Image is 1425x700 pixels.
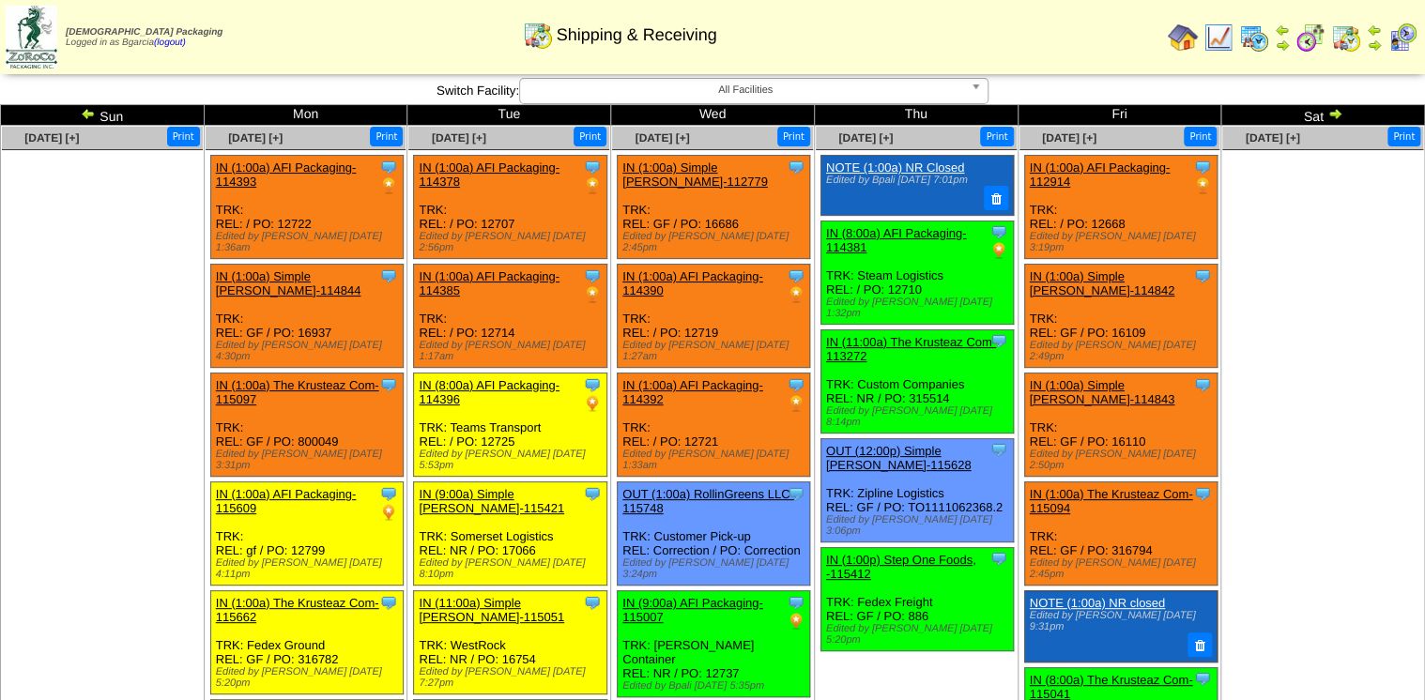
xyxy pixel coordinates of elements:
[1024,482,1217,586] div: TRK: REL: GF / PO: 316794
[1168,23,1198,53] img: home.gif
[379,266,398,285] img: Tooltip
[622,269,763,297] a: IN (1:00a) AFI Packaging-114390
[1187,632,1212,657] button: Delete Note
[583,158,602,176] img: Tooltip
[557,25,717,45] span: Shipping & Receiving
[618,156,810,259] div: TRK: REL: GF / PO: 16686
[1246,131,1300,145] a: [DATE] [+]
[1030,596,1166,610] a: NOTE (1:00a) NR closed
[1042,131,1096,145] a: [DATE] [+]
[1193,484,1212,503] img: Tooltip
[210,156,403,259] div: TRK: REL: / PO: 12722
[6,6,57,68] img: zoroco-logo-small.webp
[432,131,486,145] a: [DATE] [+]
[1203,23,1233,53] img: line_graph.gif
[419,160,559,189] a: IN (1:00a) AFI Packaging-114378
[583,484,602,503] img: Tooltip
[379,484,398,503] img: Tooltip
[787,612,805,631] img: PO
[622,596,763,624] a: IN (9:00a) AFI Packaging-115007
[414,482,606,586] div: TRK: Somerset Logistics REL: NR / PO: 17066
[216,340,403,362] div: Edited by [PERSON_NAME] [DATE] 4:30pm
[777,127,810,146] button: Print
[826,335,996,363] a: IN (11:00a) The Krusteaz Com-113272
[622,680,809,692] div: Edited by Bpali [DATE] 5:35pm
[419,666,605,689] div: Edited by [PERSON_NAME] [DATE] 7:27pm
[414,156,606,259] div: TRK: REL: / PO: 12707
[622,487,794,515] a: OUT (1:00a) RollinGreens LLC-115748
[1193,158,1212,176] img: Tooltip
[1030,610,1209,632] div: Edited by [PERSON_NAME] [DATE] 9:31pm
[1030,160,1171,189] a: IN (1:00a) AFI Packaging-112914
[216,487,357,515] a: IN (1:00a) AFI Packaging-115609
[204,105,407,126] td: Mon
[216,449,403,471] div: Edited by [PERSON_NAME] [DATE] 3:31pm
[419,487,564,515] a: IN (9:00a) Simple [PERSON_NAME]-115421
[419,231,605,253] div: Edited by [PERSON_NAME] [DATE] 2:56pm
[419,596,564,624] a: IN (11:00a) Simple [PERSON_NAME]-115051
[216,557,403,580] div: Edited by [PERSON_NAME] [DATE] 4:11pm
[618,373,810,477] div: TRK: REL: / PO: 12721
[1387,127,1420,146] button: Print
[1327,106,1342,121] img: arrowright.gif
[611,105,815,126] td: Wed
[787,394,805,413] img: PO
[1221,105,1425,126] td: Sat
[419,340,605,362] div: Edited by [PERSON_NAME] [DATE] 1:17am
[81,106,96,121] img: arrowleft.gif
[583,394,602,413] img: PO
[379,375,398,394] img: Tooltip
[826,175,1005,186] div: Edited by Bpali [DATE] 7:01pm
[574,127,606,146] button: Print
[1024,156,1217,259] div: TRK: REL: / PO: 12668
[210,373,403,477] div: TRK: REL: GF / PO: 800049
[528,79,963,101] span: All Facilities
[838,131,893,145] a: [DATE] [+]
[583,266,602,285] img: Tooltip
[826,514,1013,537] div: Edited by [PERSON_NAME] [DATE] 3:06pm
[1193,266,1212,285] img: Tooltip
[414,265,606,368] div: TRK: REL: / PO: 12714
[618,591,810,697] div: TRK: [PERSON_NAME] Container REL: NR / PO: 12737
[414,373,606,477] div: TRK: Teams Transport REL: / PO: 12725
[419,557,605,580] div: Edited by [PERSON_NAME] [DATE] 8:10pm
[820,221,1013,324] div: TRK: Steam Logistics REL: / PO: 12710
[407,105,611,126] td: Tue
[826,444,972,472] a: OUT (12:00p) Simple [PERSON_NAME]-115628
[622,231,809,253] div: Edited by [PERSON_NAME] [DATE] 2:45pm
[419,378,559,406] a: IN (8:00a) AFI Packaging-114396
[216,269,361,297] a: IN (1:00a) Simple [PERSON_NAME]-114844
[210,265,403,368] div: TRK: REL: GF / PO: 16937
[228,131,283,145] span: [DATE] [+]
[1,105,205,126] td: Sun
[583,593,602,612] img: Tooltip
[1184,127,1217,146] button: Print
[1030,340,1217,362] div: Edited by [PERSON_NAME] [DATE] 2:49pm
[635,131,689,145] a: [DATE] [+]
[523,20,553,50] img: calendarinout.gif
[1193,669,1212,688] img: Tooltip
[622,160,768,189] a: IN (1:00a) Simple [PERSON_NAME]-112779
[989,549,1008,568] img: Tooltip
[826,226,967,254] a: IN (8:00a) AFI Packaging-114381
[1030,557,1217,580] div: Edited by [PERSON_NAME] [DATE] 2:45pm
[820,438,1013,541] div: TRK: Zipline Logistics REL: GF / PO: TO1111062368.2
[622,449,809,471] div: Edited by [PERSON_NAME] [DATE] 1:33am
[1331,23,1361,53] img: calendarinout.gif
[419,269,559,297] a: IN (1:00a) AFI Packaging-114385
[379,158,398,176] img: Tooltip
[370,127,403,146] button: Print
[1367,38,1382,53] img: arrowright.gif
[1275,38,1290,53] img: arrowright.gif
[1030,231,1217,253] div: Edited by [PERSON_NAME] [DATE] 3:19pm
[787,158,805,176] img: Tooltip
[1024,373,1217,477] div: TRK: REL: GF / PO: 16110
[984,186,1008,210] button: Delete Note
[787,593,805,612] img: Tooltip
[216,231,403,253] div: Edited by [PERSON_NAME] [DATE] 1:36am
[216,666,403,689] div: Edited by [PERSON_NAME] [DATE] 5:20pm
[167,127,200,146] button: Print
[622,557,809,580] div: Edited by [PERSON_NAME] [DATE] 3:24pm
